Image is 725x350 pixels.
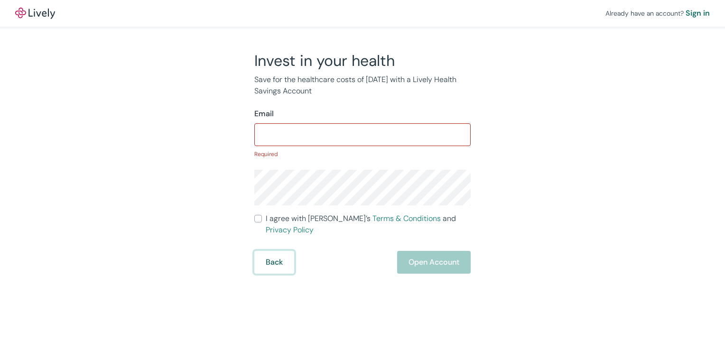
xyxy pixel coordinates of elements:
[15,8,55,19] a: LivelyLively
[15,8,55,19] img: Lively
[605,8,710,19] div: Already have an account?
[372,213,441,223] a: Terms & Conditions
[266,225,314,235] a: Privacy Policy
[254,251,294,274] button: Back
[266,213,471,236] span: I agree with [PERSON_NAME]’s and
[254,74,471,97] p: Save for the healthcare costs of [DATE] with a Lively Health Savings Account
[254,108,274,120] label: Email
[254,51,471,70] h2: Invest in your health
[254,150,471,158] p: Required
[686,8,710,19] a: Sign in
